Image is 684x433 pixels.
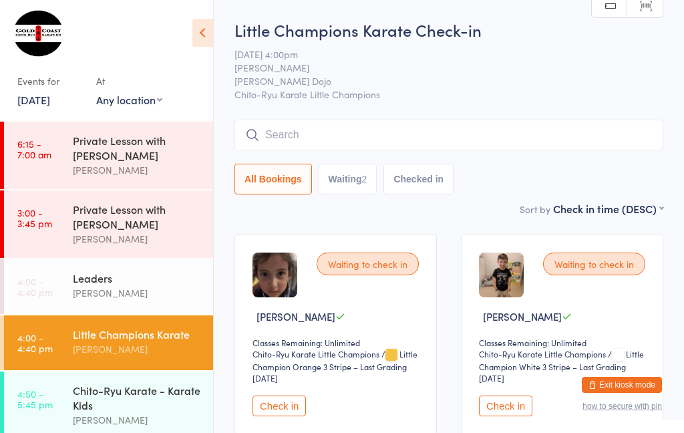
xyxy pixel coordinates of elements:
[73,327,202,341] div: Little Champions Karate
[73,231,202,247] div: [PERSON_NAME]
[256,309,335,323] span: [PERSON_NAME]
[4,122,213,189] a: 6:15 -7:00 amPrivate Lesson with [PERSON_NAME][PERSON_NAME]
[319,164,377,194] button: Waiting2
[543,253,645,275] div: Waiting to check in
[17,70,83,92] div: Events for
[362,174,367,184] div: 2
[17,332,53,353] time: 4:00 - 4:40 pm
[17,388,53,410] time: 4:50 - 5:45 pm
[13,10,63,57] img: Gold Coast Chito-Ryu Karate
[479,337,649,348] div: Classes Remaining: Unlimited
[252,396,306,416] button: Check in
[483,309,562,323] span: [PERSON_NAME]
[73,271,202,285] div: Leaders
[73,341,202,357] div: [PERSON_NAME]
[96,92,162,107] div: Any location
[4,259,213,314] a: 4:00 -4:40 pmLeaders[PERSON_NAME]
[96,70,162,92] div: At
[479,348,644,384] span: / Little Champion White 3 Stripe – Last Grading [DATE]
[479,253,524,297] img: image1750908388.png
[252,337,423,348] div: Classes Remaining: Unlimited
[17,92,50,107] a: [DATE]
[479,348,606,359] div: Chito-Ryu Karate Little Champions
[252,348,379,359] div: Chito-Ryu Karate Little Champions
[234,47,643,61] span: [DATE] 4:00pm
[520,202,550,216] label: Sort by
[4,315,213,370] a: 4:00 -4:40 pmLittle Champions Karate[PERSON_NAME]
[73,412,202,428] div: [PERSON_NAME]
[73,162,202,178] div: [PERSON_NAME]
[383,164,454,194] button: Checked in
[252,253,297,297] img: image1721895553.png
[234,164,312,194] button: All Bookings
[17,276,53,297] time: 4:00 - 4:40 pm
[234,74,643,88] span: [PERSON_NAME] Dojo
[73,285,202,301] div: [PERSON_NAME]
[317,253,419,275] div: Waiting to check in
[17,207,52,229] time: 3:00 - 3:45 pm
[234,120,663,150] input: Search
[582,402,662,411] button: how to secure with pin
[234,61,643,74] span: [PERSON_NAME]
[73,133,202,162] div: Private Lesson with [PERSON_NAME]
[73,202,202,231] div: Private Lesson with [PERSON_NAME]
[252,348,417,384] span: / Little Champion Orange 3 Stripe – Last Grading [DATE]
[17,138,51,160] time: 6:15 - 7:00 am
[479,396,532,416] button: Check in
[234,88,663,101] span: Chito-Ryu Karate Little Champions
[73,383,202,412] div: Chito-Ryu Karate - Karate Kids
[553,201,663,216] div: Check in time (DESC)
[4,190,213,258] a: 3:00 -3:45 pmPrivate Lesson with [PERSON_NAME][PERSON_NAME]
[234,19,663,41] h2: Little Champions Karate Check-in
[582,377,662,393] button: Exit kiosk mode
